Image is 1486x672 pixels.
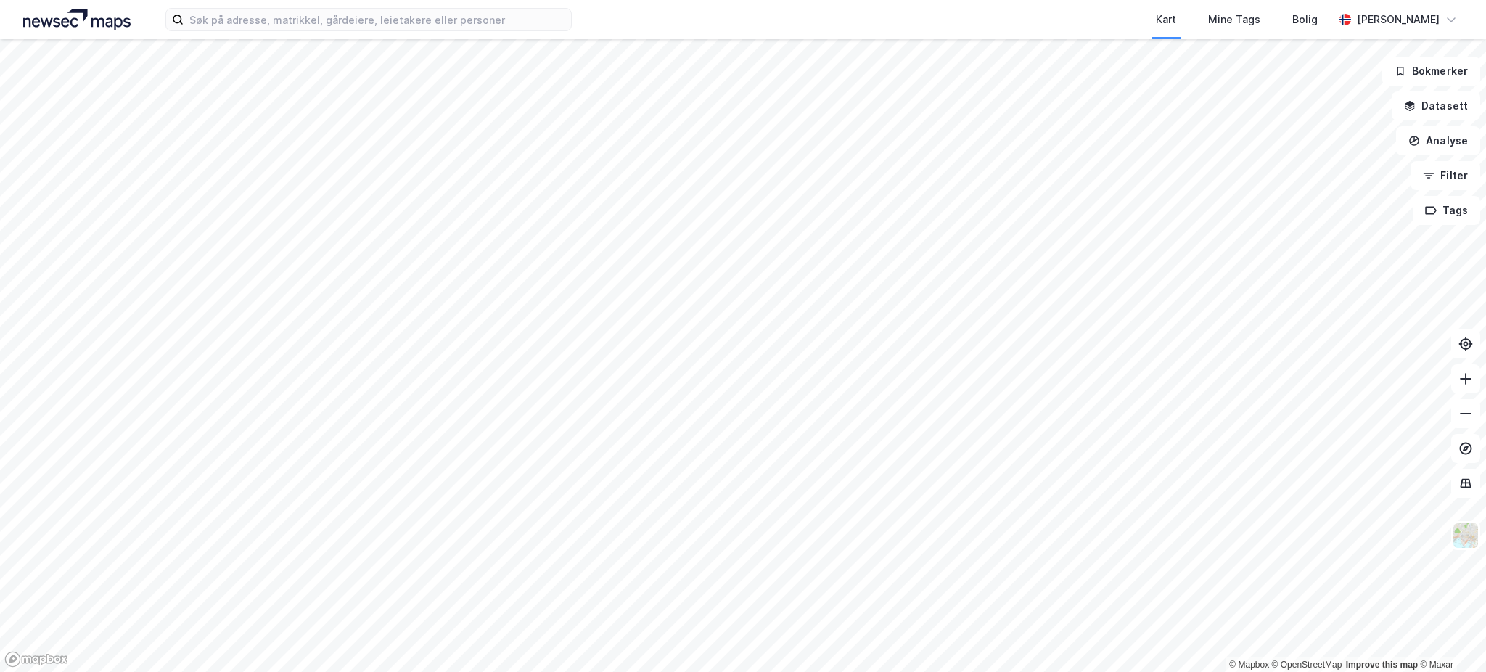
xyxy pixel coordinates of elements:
[1411,161,1480,190] button: Filter
[1392,91,1480,120] button: Datasett
[1396,126,1480,155] button: Analyse
[1357,11,1440,28] div: [PERSON_NAME]
[1413,602,1486,672] div: Kontrollprogram for chat
[1208,11,1260,28] div: Mine Tags
[1272,660,1342,670] a: OpenStreetMap
[4,651,68,668] a: Mapbox homepage
[1229,660,1269,670] a: Mapbox
[1452,522,1479,549] img: Z
[1413,602,1486,672] iframe: Chat Widget
[23,9,131,30] img: logo.a4113a55bc3d86da70a041830d287a7e.svg
[1413,196,1480,225] button: Tags
[1156,11,1176,28] div: Kart
[1292,11,1318,28] div: Bolig
[1382,57,1480,86] button: Bokmerker
[184,9,571,30] input: Søk på adresse, matrikkel, gårdeiere, leietakere eller personer
[1346,660,1418,670] a: Improve this map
